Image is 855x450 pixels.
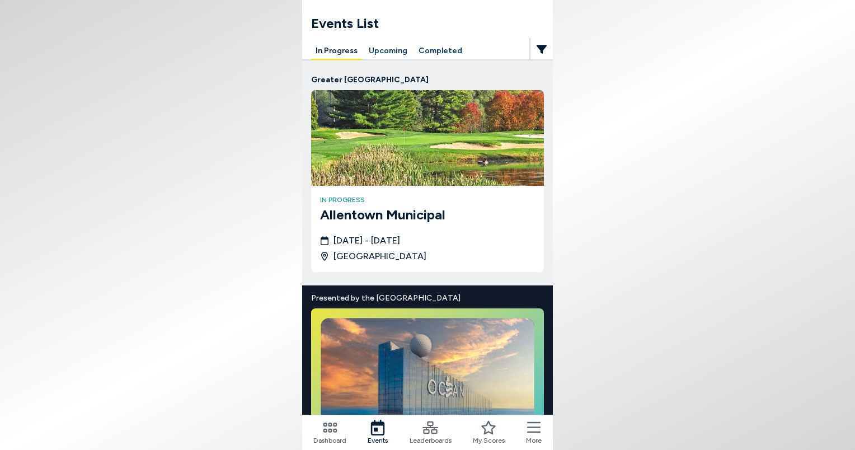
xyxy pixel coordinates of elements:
button: More [526,420,542,446]
a: Leaderboards [410,420,452,446]
a: Events [368,420,388,446]
span: [GEOGRAPHIC_DATA] [333,250,426,263]
span: [DATE] - [DATE] [333,234,400,247]
span: My Scores [473,435,505,446]
span: Dashboard [313,435,346,446]
span: Leaderboards [410,435,452,446]
button: Completed [414,43,467,60]
span: Events [368,435,388,446]
button: In Progress [311,43,362,60]
a: Dashboard [313,420,346,446]
a: My Scores [473,420,505,446]
div: Manage your account [302,43,553,60]
span: More [526,435,542,446]
h1: Events List [311,13,553,34]
h3: Allentown Municipal [320,205,535,225]
a: Allentown Municipalin progressAllentown Municipal[DATE] - [DATE][GEOGRAPHIC_DATA] [311,90,544,272]
p: Greater [GEOGRAPHIC_DATA] [311,74,544,86]
span: Presented by the [GEOGRAPHIC_DATA] [311,292,544,304]
img: Allentown Municipal [311,90,544,186]
h4: in progress [320,195,535,205]
button: Upcoming [364,43,412,60]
